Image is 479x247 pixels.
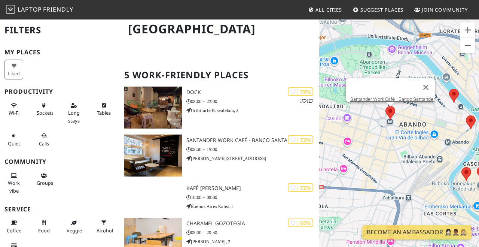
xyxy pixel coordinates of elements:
h3: Community [4,158,115,165]
h3: Productivity [4,88,115,95]
button: Groups [34,169,53,189]
a: Dock | 79% 11 Dock 08:00 – 22:00 Uribitarte Pasealekua, 3 [120,87,319,129]
a: Santander Work Café - Banco Santander | 73% Santander Work Café - Banco Santander 08:30 – 19:00 [... [120,135,319,177]
div: | 65% [288,219,313,227]
h3: My Places [4,49,115,56]
span: Friendly [43,5,73,13]
button: Work vibe [4,169,23,197]
p: 08:30 – 19:00 [186,146,320,153]
span: People working [8,180,20,194]
h1: [GEOGRAPHIC_DATA] [122,19,318,39]
a: | 72% Kafé [PERSON_NAME] 10:00 – 08:00 Buenos Aires Kalea, 1 [120,183,319,212]
h3: Kafé [PERSON_NAME] [186,185,320,192]
span: Video/audio calls [39,140,49,147]
span: Alcohol [97,227,113,234]
h3: Charamel Gozotegia [186,220,320,227]
p: Buenos Aires Kalea, 1 [186,203,320,210]
span: Suggest Places [360,6,404,13]
p: 08:00 – 22:00 [186,98,320,105]
span: Quiet [8,140,20,147]
img: Santander Work Café - Banco Santander [124,135,182,177]
span: Food [38,227,50,234]
span: Stable Wi-Fi [9,109,19,116]
button: Alcohol [94,217,113,237]
div: | 73% [288,135,313,144]
span: Veggie [67,227,82,234]
p: Uribitarte Pasealekua, 3 [186,107,320,114]
a: LaptopFriendly LaptopFriendly [6,3,73,16]
a: Santander Work Café - Banco Santander [350,96,435,102]
a: Suggest Places [350,3,407,16]
span: Group tables [37,180,53,186]
button: Food [34,217,53,237]
a: All Cities [305,3,345,16]
button: Quiet [4,130,23,150]
span: Power sockets [37,109,54,116]
span: Long stays [68,109,80,124]
button: Zoom in [460,22,475,37]
button: Wi-Fi [4,99,23,119]
h3: Dock [186,89,320,96]
span: Join Community [422,6,468,13]
button: Zoom out [460,38,475,53]
div: | 79% [288,87,313,96]
p: 08:30 – 20:30 [186,229,320,236]
p: 10:00 – 08:00 [186,194,320,201]
span: Coffee [7,227,21,234]
p: [PERSON_NAME][STREET_ADDRESS] [186,155,320,162]
span: Work-friendly tables [97,109,111,116]
h2: Filters [4,19,115,42]
button: Tables [94,99,113,119]
h3: Santander Work Café - Banco Santander [186,137,320,144]
button: Coffee [4,217,23,237]
button: Calls [34,130,53,150]
button: Close [417,78,435,96]
img: LaptopFriendly [6,5,15,14]
span: Laptop [18,5,42,13]
button: Long stays [64,99,83,127]
button: Veggie [64,217,83,237]
h2: 5 Work-Friendly Places [124,64,315,87]
p: [PERSON_NAME], 2 [186,238,320,245]
h3: Service [4,206,115,213]
span: All Cities [315,6,342,13]
a: Join Community [411,3,471,16]
img: Dock [124,87,182,129]
button: Sockets [34,99,53,119]
p: 1 1 [300,97,313,105]
div: | 72% [288,183,313,192]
